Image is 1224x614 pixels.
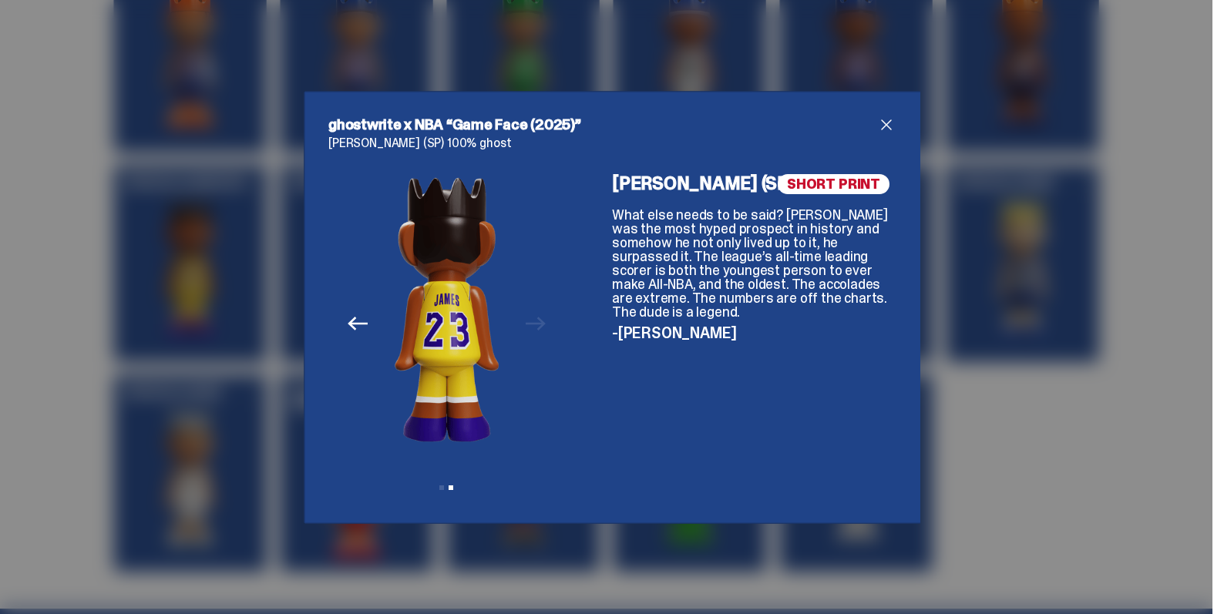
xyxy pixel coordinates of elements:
[612,325,896,341] p: -[PERSON_NAME]
[449,485,453,490] button: View slide 2
[612,174,896,193] h4: [PERSON_NAME] (SP)
[439,485,444,490] button: View slide 1
[341,307,375,341] button: Previous
[612,208,896,319] p: What else needs to be said? [PERSON_NAME] was the most hyped prospect in history and somehow he n...
[877,116,896,134] button: close
[778,174,889,194] span: SHORT PRINT
[395,174,499,446] img: NBA%20Game%20Face%20-%20Website%20Archive.278.png
[328,137,896,149] p: [PERSON_NAME] (SP) 100% ghost
[328,116,877,134] h2: ghostwrite x NBA “Game Face (2025)”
